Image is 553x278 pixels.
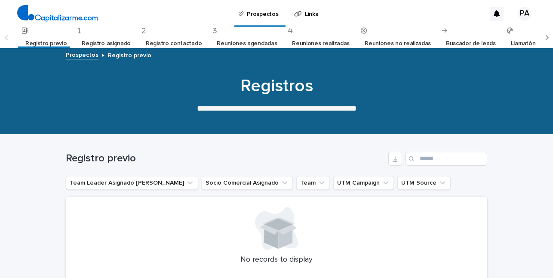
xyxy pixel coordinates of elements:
button: UTM Campaign [333,176,394,190]
button: Socio Comercial Asignado [202,176,293,190]
a: Registro asignado [82,34,131,54]
p: No records to display [76,255,477,265]
input: Search [406,152,487,166]
a: Reuniones no realizadas [365,34,431,54]
button: Team [296,176,330,190]
h1: Registro previo [66,152,385,165]
a: Registro previo [25,34,67,54]
a: Reuniones agendadas [217,34,277,54]
a: Llamatón [511,34,536,54]
h1: Registros [66,76,487,96]
a: Reuniones realizadas [292,34,350,54]
p: Registro previo [108,50,151,59]
a: Prospectos [66,49,98,59]
a: Buscador de leads [446,34,496,54]
div: PA [518,7,531,21]
button: Team Leader Asignado LLamados [66,176,198,190]
a: Registro contactado [146,34,202,54]
img: 4arMvv9wSvmHTHbXwTim [17,5,98,22]
button: UTM Source [397,176,451,190]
